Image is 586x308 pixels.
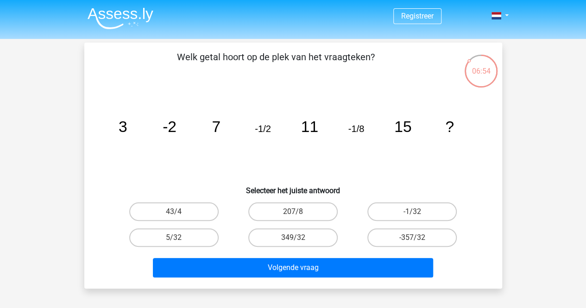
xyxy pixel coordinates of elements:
tspan: 7 [212,118,221,135]
tspan: -1/2 [255,124,271,134]
tspan: -1/8 [348,124,364,134]
label: -357/32 [367,228,457,247]
tspan: ? [445,118,454,135]
tspan: -2 [163,118,176,135]
h6: Selecteer het juiste antwoord [99,179,487,195]
label: 207/8 [248,202,338,221]
img: Assessly [88,7,153,29]
label: 43/4 [129,202,219,221]
label: 349/32 [248,228,338,247]
tspan: 3 [118,118,127,135]
label: 5/32 [129,228,219,247]
div: 06:54 [464,54,498,77]
button: Volgende vraag [153,258,433,277]
p: Welk getal hoort op de plek van het vraagteken? [99,50,453,78]
a: Registreer [401,12,434,20]
label: -1/32 [367,202,457,221]
tspan: 15 [394,118,411,135]
tspan: 11 [301,118,318,135]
